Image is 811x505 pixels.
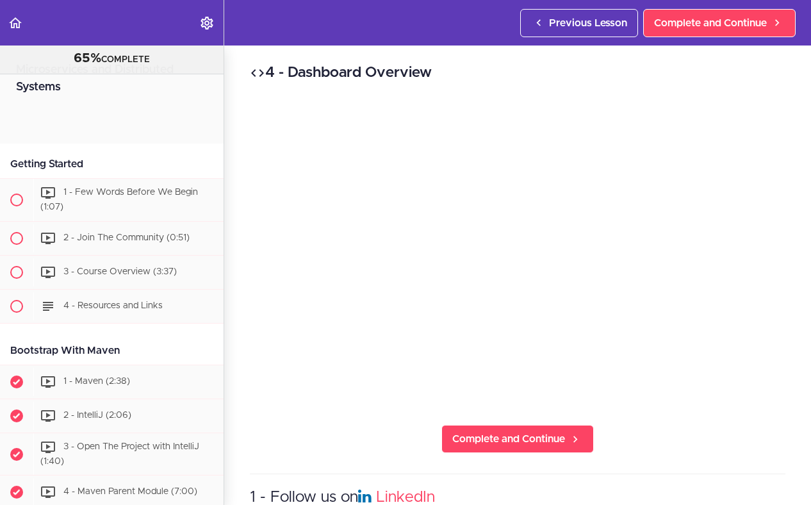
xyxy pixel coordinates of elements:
[520,9,638,37] a: Previous Lesson
[63,233,190,242] span: 2 - Join The Community (0:51)
[74,52,101,65] span: 65%
[549,15,627,31] span: Previous Lesson
[40,442,199,466] span: 3 - Open The Project with IntelliJ (1:40)
[63,267,177,276] span: 3 - Course Overview (3:37)
[63,488,197,497] span: 4 - Maven Parent Module (7:00)
[643,9,796,37] a: Complete and Continue
[654,15,767,31] span: Complete and Continue
[63,301,163,310] span: 4 - Resources and Links
[441,425,594,453] a: Complete and Continue
[452,431,565,447] span: Complete and Continue
[8,15,23,31] svg: Back to course curriculum
[376,490,435,505] a: LinkedIn
[16,51,208,67] div: COMPLETE
[250,62,785,84] h2: 4 - Dashboard Overview
[199,15,215,31] svg: Settings Menu
[63,411,131,420] span: 2 - IntelliJ (2:06)
[40,188,198,211] span: 1 - Few Words Before We Begin (1:07)
[63,377,130,386] span: 1 - Maven (2:38)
